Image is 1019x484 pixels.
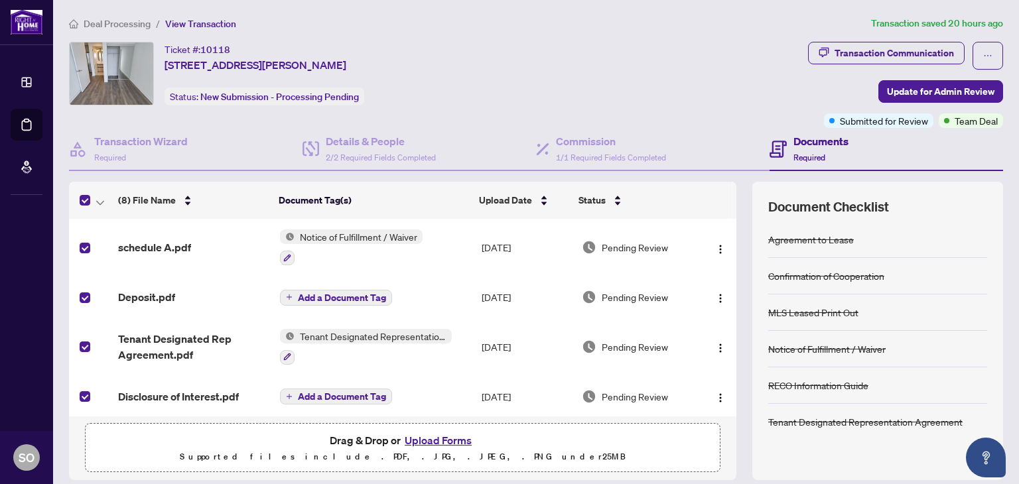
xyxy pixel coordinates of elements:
img: Status Icon [280,329,295,343]
div: Transaction Communication [835,42,954,64]
span: Submitted for Review [840,113,928,128]
button: Add a Document Tag [280,388,392,405]
span: Tenant Designated Rep Agreement.pdf [118,331,269,363]
img: Document Status [582,240,596,255]
th: Document Tag(s) [273,182,474,219]
span: home [69,19,78,29]
article: Transaction saved 20 hours ago [871,16,1003,31]
img: Logo [715,343,726,353]
button: Status IconTenant Designated Representation Agreement [280,329,452,365]
span: View Transaction [165,18,236,30]
div: Status: [165,88,364,105]
td: [DATE] [476,276,577,318]
span: schedule A.pdf [118,239,191,255]
span: Add a Document Tag [298,293,386,302]
span: Deal Processing [84,18,151,30]
span: plus [286,294,293,300]
span: Disclosure of Interest.pdf [118,389,239,404]
span: Tenant Designated Representation Agreement [295,329,452,343]
img: Document Status [582,389,596,404]
th: (8) File Name [113,182,273,219]
td: [DATE] [476,318,577,375]
img: Document Status [582,290,596,304]
button: Transaction Communication [808,42,965,64]
img: Status Icon [280,229,295,244]
span: Document Checklist [768,198,889,216]
button: Logo [710,237,731,258]
span: New Submission - Processing Pending [200,91,359,103]
div: Tenant Designated Representation Agreement [768,414,963,429]
h4: Transaction Wizard [94,133,188,149]
button: Logo [710,336,731,357]
img: logo [11,10,42,34]
span: 10118 [200,44,230,56]
div: RECO Information Guide [768,378,868,393]
span: Drag & Drop orUpload FormsSupported files include .PDF, .JPG, .JPEG, .PNG under25MB [86,424,720,473]
th: Status [573,182,697,219]
div: Notice of Fulfillment / Waiver [768,341,886,356]
button: Logo [710,286,731,308]
button: Add a Document Tag [280,389,392,404]
h4: Documents [793,133,849,149]
span: Pending Review [602,290,668,304]
span: Required [94,152,126,162]
span: Pending Review [602,339,668,354]
div: Agreement to Lease [768,232,854,247]
span: Required [793,152,825,162]
span: plus [286,393,293,400]
span: 1/1 Required Fields Completed [556,152,666,162]
button: Upload Forms [401,432,476,449]
span: Drag & Drop or [330,432,476,449]
span: Pending Review [602,240,668,255]
span: [STREET_ADDRESS][PERSON_NAME] [165,57,346,73]
span: Deposit.pdf [118,289,175,305]
button: Open asap [966,438,1006,477]
img: IMG-N12170146_1.jpg [70,42,153,105]
button: Status IconNotice of Fulfillment / Waiver [280,229,423,265]
div: Ticket #: [165,42,230,57]
span: Notice of Fulfillment / Waiver [295,229,423,244]
img: Document Status [582,339,596,354]
button: Update for Admin Review [878,80,1003,103]
span: Upload Date [479,193,532,208]
img: Logo [715,244,726,255]
span: 2/2 Required Fields Completed [326,152,436,162]
button: Add a Document Tag [280,290,392,306]
td: [DATE] [476,375,577,418]
div: MLS Leased Print Out [768,305,858,320]
span: ellipsis [983,51,992,60]
th: Upload Date [474,182,573,219]
img: Logo [715,393,726,403]
td: [DATE] [476,219,577,276]
span: Status [578,193,606,208]
h4: Details & People [326,133,436,149]
span: SO [19,448,34,467]
h4: Commission [556,133,666,149]
button: Add a Document Tag [280,288,392,306]
p: Supported files include .PDF, .JPG, .JPEG, .PNG under 25 MB [94,449,712,465]
span: Add a Document Tag [298,392,386,401]
button: Logo [710,386,731,407]
div: Confirmation of Cooperation [768,269,884,283]
img: Logo [715,293,726,304]
span: Team Deal [955,113,998,128]
span: (8) File Name [118,193,176,208]
span: Update for Admin Review [887,81,994,102]
li: / [156,16,160,31]
span: Pending Review [602,389,668,404]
